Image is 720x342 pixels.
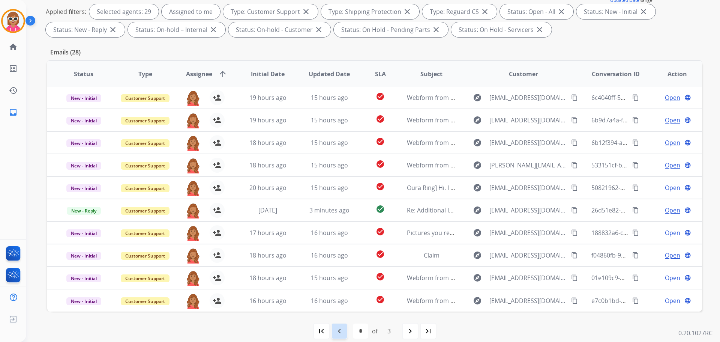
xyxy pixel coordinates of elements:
span: 16 hours ago [311,229,348,237]
span: e7c0b1bd-c812-4de9-baf1-67ad653bc9f8 [591,297,705,305]
mat-icon: history [9,86,18,95]
span: 19 hours ago [249,93,286,102]
mat-icon: check_circle [376,205,385,214]
mat-icon: content_copy [632,139,639,146]
div: Status: New - Initial [576,4,655,19]
mat-icon: inbox [9,108,18,117]
mat-icon: content_copy [571,162,578,169]
span: Webform from [EMAIL_ADDRESS][DOMAIN_NAME] on [DATE] [407,139,577,147]
div: Status: On-hold - Customer [228,22,331,37]
mat-icon: content_copy [571,229,578,236]
mat-icon: language [684,207,691,214]
mat-icon: content_copy [571,184,578,191]
mat-icon: language [684,252,691,259]
span: Open [665,273,680,282]
mat-icon: person_add [213,93,222,102]
span: Open [665,138,680,147]
mat-icon: language [684,94,691,101]
mat-icon: content_copy [571,252,578,259]
span: 15 hours ago [311,116,348,124]
span: [EMAIL_ADDRESS][DOMAIN_NAME] [489,93,567,102]
mat-icon: explore [473,93,482,102]
img: agent-avatar [186,113,201,128]
mat-icon: list_alt [9,64,18,73]
span: New - Initial [66,229,101,237]
mat-icon: language [684,229,691,236]
span: [EMAIL_ADDRESS][DOMAIN_NAME] [489,251,567,260]
div: Type: Reguard CS [422,4,497,19]
mat-icon: explore [473,138,482,147]
span: New - Initial [66,252,101,260]
span: Customer Support [121,207,169,215]
mat-icon: person_add [213,206,222,215]
mat-icon: close [301,7,310,16]
mat-icon: person_add [213,138,222,147]
span: 15 hours ago [311,184,348,192]
span: 15 hours ago [311,274,348,282]
span: Open [665,251,680,260]
span: Type [138,69,152,78]
mat-icon: content_copy [632,184,639,191]
img: agent-avatar [186,158,201,173]
span: [EMAIL_ADDRESS][DOMAIN_NAME] [489,273,567,282]
span: New - Initial [66,162,101,170]
span: 20 hours ago [249,184,286,192]
mat-icon: content_copy [571,297,578,304]
mat-icon: explore [473,116,482,125]
span: 533151cf-b652-4f41-abd1-46bffa00a003 [591,161,702,169]
img: agent-avatar [186,203,201,218]
span: 16 hours ago [249,297,286,305]
mat-icon: content_copy [632,252,639,259]
span: Claim [424,251,439,259]
img: agent-avatar [186,293,201,309]
span: Re: Additional Information Needed [407,206,505,214]
mat-icon: close [639,7,648,16]
mat-icon: language [684,117,691,124]
span: [PERSON_NAME][EMAIL_ADDRESS][PERSON_NAME][DOMAIN_NAME] [489,161,567,170]
span: 188832a6-cc59-47c5-8619-addc4864ebcd [591,229,706,237]
div: Status: New - Reply [46,22,125,37]
mat-icon: close [432,25,441,34]
mat-icon: explore [473,161,482,170]
mat-icon: language [684,274,691,281]
mat-icon: explore [473,183,482,192]
mat-icon: navigate_before [335,327,344,336]
mat-icon: content_copy [571,207,578,214]
img: agent-avatar [186,90,201,106]
mat-icon: check_circle [376,182,385,191]
span: 18 hours ago [249,139,286,147]
div: Selected agents: 29 [89,4,159,19]
div: Status: Open - All [500,4,573,19]
div: Status: On-hold – Internal [128,22,225,37]
mat-icon: content_copy [632,162,639,169]
div: Assigned to me [162,4,220,19]
span: [EMAIL_ADDRESS][DOMAIN_NAME] [489,296,567,305]
mat-icon: person_add [213,296,222,305]
span: [EMAIL_ADDRESS][DOMAIN_NAME] [489,116,567,125]
mat-icon: close [108,25,117,34]
span: 50821962-3dcb-4b26-b5d5-75e0991ea03e [591,184,708,192]
span: Customer Support [121,117,169,125]
mat-icon: check_circle [376,227,385,236]
span: Status [74,69,93,78]
mat-icon: close [314,25,323,34]
span: Customer Support [121,94,169,102]
div: Status: On Hold - Servicers [451,22,552,37]
span: [EMAIL_ADDRESS][DOMAIN_NAME] [489,138,567,147]
mat-icon: explore [473,228,482,237]
mat-icon: close [403,7,412,16]
mat-icon: person_add [213,116,222,125]
mat-icon: content_copy [632,274,639,281]
mat-icon: first_page [317,327,326,336]
mat-icon: home [9,42,18,51]
span: 17 hours ago [249,229,286,237]
img: agent-avatar [186,180,201,196]
span: Open [665,161,680,170]
span: 15 hours ago [311,139,348,147]
span: Webform from [EMAIL_ADDRESS][DOMAIN_NAME] on [DATE] [407,297,577,305]
mat-icon: person_add [213,161,222,170]
mat-icon: content_copy [632,297,639,304]
span: New - Initial [66,274,101,282]
mat-icon: content_copy [571,94,578,101]
span: Customer Support [121,162,169,170]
